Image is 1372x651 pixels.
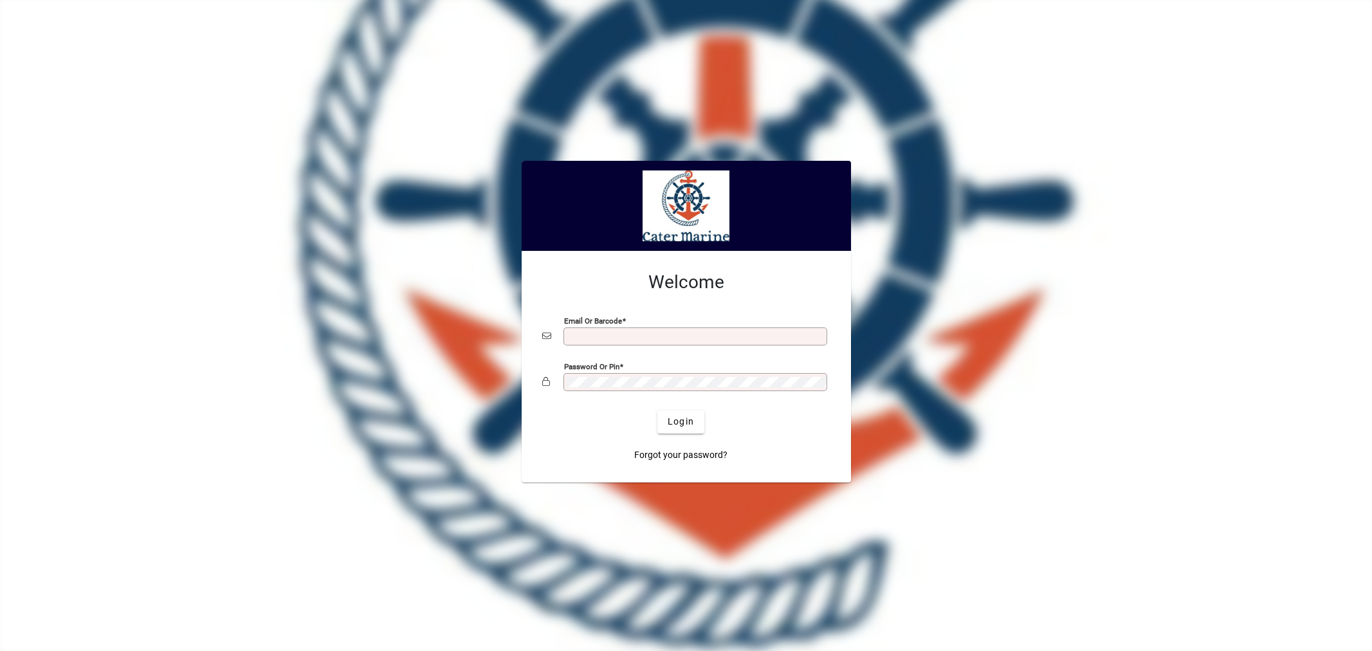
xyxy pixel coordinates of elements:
[564,362,619,371] mat-label: Password or Pin
[634,448,727,462] span: Forgot your password?
[629,444,733,467] a: Forgot your password?
[542,271,830,293] h2: Welcome
[668,415,694,428] span: Login
[564,316,622,325] mat-label: Email or Barcode
[657,410,704,434] button: Login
